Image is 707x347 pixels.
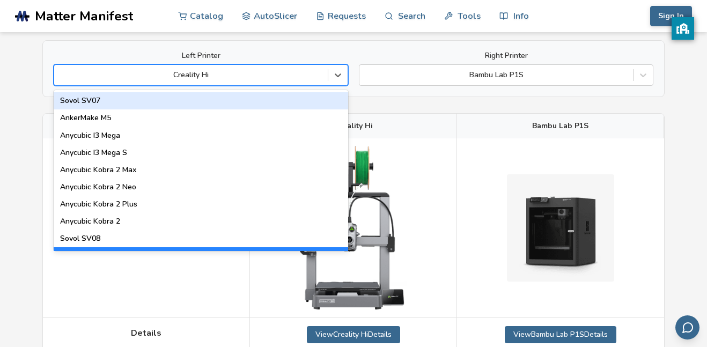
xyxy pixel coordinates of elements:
input: Bambu Lab P1S [365,71,367,79]
input: Creality HiSovol SV07AnkerMake M5Anycubic I3 MegaAnycubic I3 Mega SAnycubic Kobra 2 MaxAnycubic K... [60,71,62,79]
span: Matter Manifest [35,9,133,24]
img: Creality Hi [300,146,407,309]
div: Anycubic Kobra 2 [54,213,348,230]
span: Details [131,328,161,338]
div: Sovol SV07 [54,92,348,109]
a: ViewCreality HiDetails [307,326,400,343]
button: privacy banner [672,17,694,40]
div: Anycubic Kobra 2 Neo [54,179,348,196]
div: Anycubic I3 Mega S [54,144,348,161]
span: Creality Hi [334,122,373,130]
span: Bambu Lab P1S [532,122,588,130]
a: ViewBambu Lab P1SDetails [505,326,616,343]
img: Bambu Lab P1S [507,174,614,282]
div: Sovol SV08 [54,230,348,247]
div: Anycubic I3 Mega [54,127,348,144]
button: Sign In [650,6,692,26]
div: AnkerMake M5 [54,109,348,127]
div: Creality Hi [54,247,348,264]
label: Right Printer [359,51,653,60]
label: Left Printer [54,51,348,60]
button: Send feedback via email [675,315,699,339]
div: Anycubic Kobra 2 Max [54,161,348,179]
div: Anycubic Kobra 2 Plus [54,196,348,213]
